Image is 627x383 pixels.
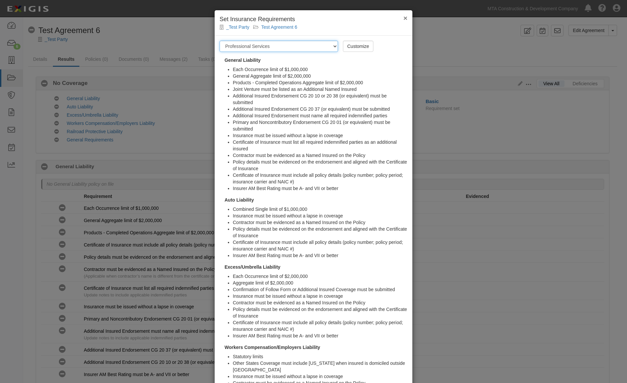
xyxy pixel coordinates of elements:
li: Additional Insured Endorsement CG 20 10 or 20 38 (or equivalent) must be submitted [233,93,407,106]
li: Combined Single limit of $1,000,000 [233,206,407,212]
li: Policy details must be evidenced on the endorsement and aligned with the Certificate of Insurance [233,306,407,319]
li: General Aggregate limit of $2,000,000 [233,73,407,79]
li: Contractor must be evidenced as a Named Insured on the Policy [233,299,407,306]
span: × [403,14,407,22]
li: Additional Insured Endorsement must name all required indemnified parties [233,112,407,119]
li: Insurer AM Best Rating must be A- and VII or better [233,185,407,192]
li: Insurer AM Best Rating must be A- and VII or better [233,252,407,259]
li: Certificate of Insurance must include all policy details (policy number; policy period; insurance... [233,319,407,332]
strong: Auto Liability [225,197,254,203]
li: Other States Coverage must include [US_STATE] when insured is domiciled outside [GEOGRAPHIC_DATA] [233,360,407,373]
li: Insurance must be issued without a lapse in coverage [233,293,407,299]
li: Additional Insured Endorsement CG 20 37 (or equivalent) must be submitted [233,106,407,112]
li: Contractor must be evidenced as a Named Insured on the Policy [233,219,407,226]
strong: Workers Compensation/Employers Liability [225,345,320,350]
li: Policy details must be evidenced on the endorsement and aligned with the Certificate of Insurance [233,226,407,239]
li: Contractor must be evidenced as a Named Insured on the Policy [233,152,407,159]
li: Insurer AM Best Rating must be A- and VII or better [233,332,407,339]
li: Products - Completed Operations Aggregate limit of $2,000,000 [233,79,407,86]
h4: Set Insurance Requirements [220,15,407,24]
li: Joint Venture must be listed as an Additional Named Insured [233,86,407,93]
strong: Excess/Umbrella Liability [225,264,280,270]
li: Certificate of Insurance must list all required indemnified parties as an additional insured [233,139,407,152]
li: Insurance must be issued without a lapse in coverage [233,132,407,139]
a: Test Agreement 6 [261,24,297,30]
li: Confirmation of Follow Form or Additional Insured Coverage must be submitted [233,286,407,293]
li: Certificate of Insurance must include all policy details (policy number; policy period; insurance... [233,239,407,252]
strong: General Liability [225,57,261,63]
a: Customize [343,41,373,52]
a: _Test Party [226,24,249,30]
li: Primary and Noncontributory Endorsement CG 20 01 (or equivalent) must be submitted [233,119,407,132]
li: Certificate of Insurance must include all policy details (policy number; policy period; insurance... [233,172,407,185]
li: Aggregate limit of $2,000,000 [233,280,407,286]
li: Policy details must be evidenced on the endorsement and aligned with the Certificate of Insurance [233,159,407,172]
li: Insurance must be issued without a lapse in coverage [233,212,407,219]
li: Each Occurrence limit of $2,000,000 [233,273,407,280]
li: Insurance must be issued without a lapse in coverage [233,373,407,380]
button: Close [403,15,407,21]
li: Each Occurrence limit of $1,000,000 [233,66,407,73]
li: Statutory limits [233,353,407,360]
